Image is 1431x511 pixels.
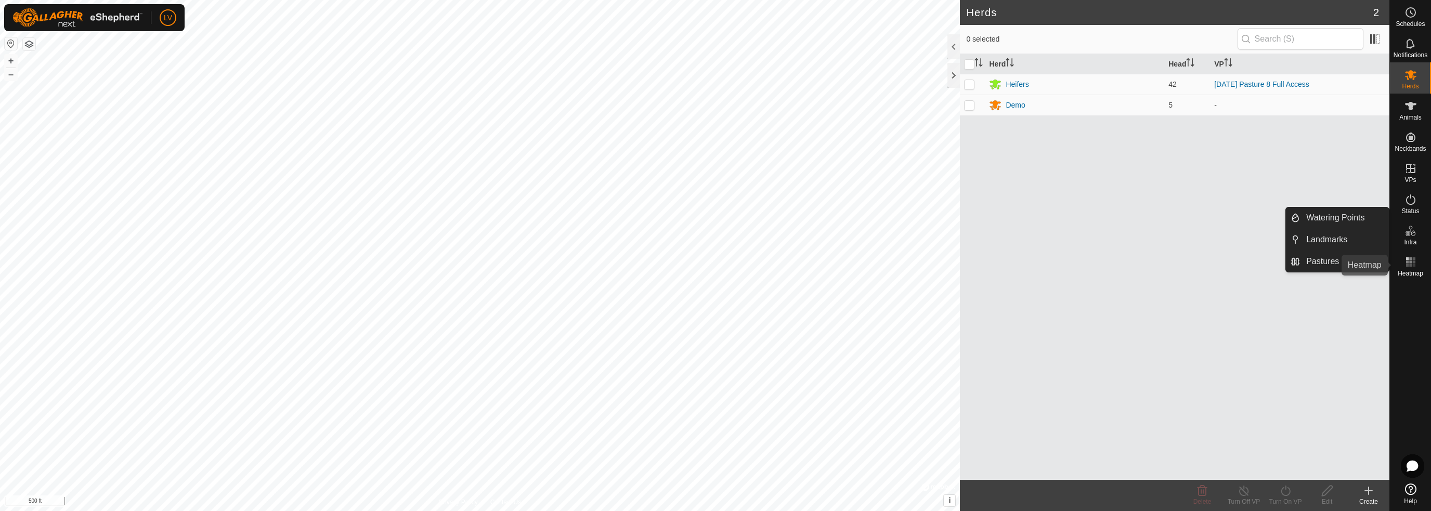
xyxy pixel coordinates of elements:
[1006,60,1014,68] p-sorticon: Activate to sort
[1404,239,1416,245] span: Infra
[1168,80,1177,88] span: 42
[1286,229,1389,250] li: Landmarks
[1214,80,1309,88] a: [DATE] Pasture 8 Full Access
[1300,229,1389,250] a: Landmarks
[1224,60,1232,68] p-sorticon: Activate to sort
[1006,100,1025,111] div: Demo
[5,55,17,67] button: +
[1300,251,1389,272] a: Pastures
[1210,95,1389,115] td: -
[985,54,1164,74] th: Herd
[1401,208,1419,214] span: Status
[1286,207,1389,228] li: Watering Points
[5,68,17,81] button: –
[1168,101,1173,109] span: 5
[1395,146,1426,152] span: Neckbands
[1164,54,1210,74] th: Head
[1396,21,1425,27] span: Schedules
[1306,233,1347,246] span: Landmarks
[1398,270,1423,277] span: Heatmap
[490,497,521,507] a: Contact Us
[12,8,142,27] img: Gallagher Logo
[1306,212,1364,224] span: Watering Points
[1394,52,1427,58] span: Notifications
[1390,479,1431,508] a: Help
[1399,114,1422,121] span: Animals
[944,495,955,506] button: i
[1223,497,1265,506] div: Turn Off VP
[966,6,1373,19] h2: Herds
[948,496,951,505] span: i
[1238,28,1363,50] input: Search (S)
[966,34,1237,45] span: 0 selected
[1402,83,1419,89] span: Herds
[1193,498,1212,505] span: Delete
[1265,497,1306,506] div: Turn On VP
[1006,79,1029,90] div: Heifers
[1286,251,1389,272] li: Pastures
[164,12,172,23] span: LV
[1404,498,1417,504] span: Help
[1348,497,1389,506] div: Create
[1210,54,1389,74] th: VP
[439,497,478,507] a: Privacy Policy
[1186,60,1194,68] p-sorticon: Activate to sort
[23,38,35,50] button: Map Layers
[1300,207,1389,228] a: Watering Points
[1404,177,1416,183] span: VPs
[974,60,983,68] p-sorticon: Activate to sort
[1306,255,1339,268] span: Pastures
[1373,5,1379,20] span: 2
[1306,497,1348,506] div: Edit
[5,37,17,50] button: Reset Map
